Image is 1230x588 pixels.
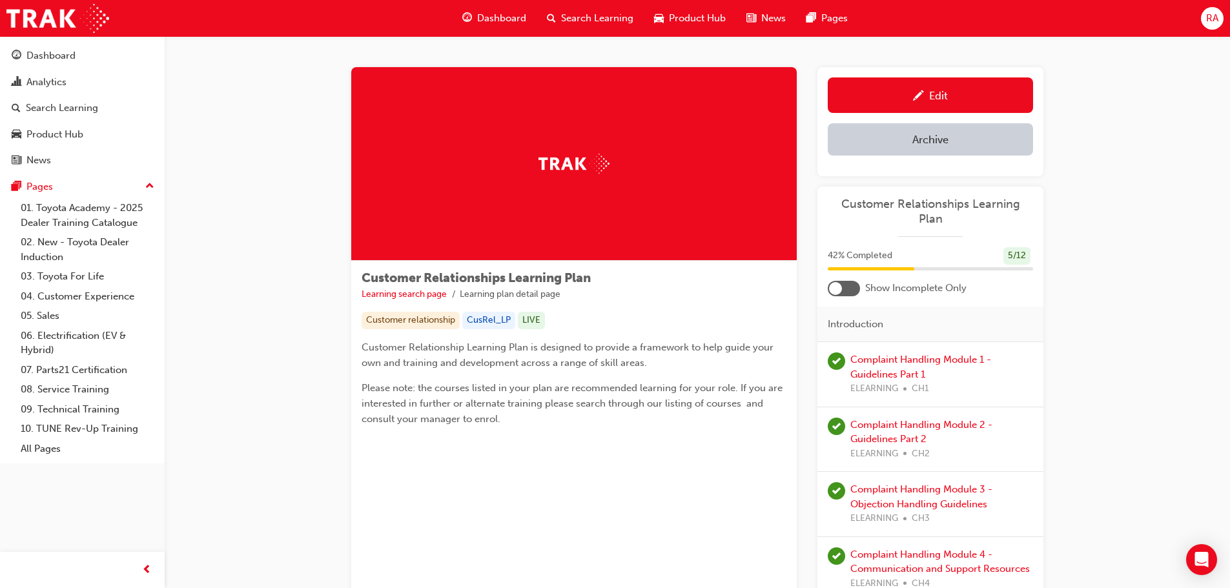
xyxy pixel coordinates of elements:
[12,181,21,193] span: pages-icon
[913,90,924,103] span: pencil-icon
[362,382,785,425] span: Please note: the courses listed in your plan are recommended learning for your role. If you are i...
[15,287,159,307] a: 04. Customer Experience
[912,381,929,396] span: CH1
[15,326,159,360] a: 06. Electrification (EV & Hybrid)
[821,11,848,26] span: Pages
[828,482,845,500] span: learningRecordVerb_COMPLETE-icon
[561,11,633,26] span: Search Learning
[5,41,159,175] button: DashboardAnalyticsSearch LearningProduct HubNews
[850,419,992,445] a: Complaint Handling Module 2 - Guidelines Part 2
[26,101,98,116] div: Search Learning
[850,511,898,526] span: ELEARNING
[15,439,159,459] a: All Pages
[26,48,76,63] div: Dashboard
[5,175,159,199] button: Pages
[462,10,472,26] span: guage-icon
[15,360,159,380] a: 07. Parts21 Certification
[518,312,545,329] div: LIVE
[5,70,159,94] a: Analytics
[537,5,644,32] a: search-iconSearch Learning
[142,562,152,578] span: prev-icon
[538,154,610,174] img: Trak
[912,133,948,146] div: Archive
[26,153,51,168] div: News
[547,10,556,26] span: search-icon
[15,232,159,267] a: 02. New - Toyota Dealer Induction
[362,341,776,369] span: Customer Relationship Learning Plan is designed to provide a framework to help guide your own and...
[12,50,21,62] span: guage-icon
[362,289,447,299] a: Learning search page
[477,11,526,26] span: Dashboard
[26,127,83,142] div: Product Hub
[12,103,21,114] span: search-icon
[828,77,1033,113] a: Edit
[145,178,154,195] span: up-icon
[362,270,591,285] span: Customer Relationships Learning Plan
[746,10,756,26] span: news-icon
[452,5,537,32] a: guage-iconDashboard
[15,400,159,420] a: 09. Technical Training
[15,380,159,400] a: 08. Service Training
[912,447,930,461] span: CH2
[669,11,726,26] span: Product Hub
[6,4,109,33] img: Trak
[736,5,796,32] a: news-iconNews
[5,44,159,68] a: Dashboard
[796,5,858,32] a: pages-iconPages
[912,511,930,526] span: CH3
[828,197,1033,226] a: Customer Relationships Learning Plan
[5,96,159,120] a: Search Learning
[462,312,515,329] div: CusRel_LP
[12,77,21,88] span: chart-icon
[362,312,460,329] div: Customer relationship
[850,549,1030,575] a: Complaint Handling Module 4 - Communication and Support Resources
[5,123,159,147] a: Product Hub
[12,129,21,141] span: car-icon
[828,547,845,565] span: learningRecordVerb_COMPLETE-icon
[850,447,898,461] span: ELEARNING
[1201,7,1224,30] button: RA
[26,179,53,194] div: Pages
[1206,11,1218,26] span: RA
[828,418,845,435] span: learningRecordVerb_PASS-icon
[850,354,991,380] a: Complaint Handling Module 1 - Guidelines Part 1
[15,198,159,232] a: 01. Toyota Academy - 2025 Dealer Training Catalogue
[850,483,992,510] a: Complaint Handling Module 3 - Objection Handling Guidelines
[828,123,1033,156] button: Archive
[460,287,560,302] li: Learning plan detail page
[828,317,883,332] span: Introduction
[828,248,892,263] span: 42 % Completed
[761,11,786,26] span: News
[1003,247,1030,265] div: 5 / 12
[806,10,816,26] span: pages-icon
[929,89,948,102] div: Edit
[850,381,898,396] span: ELEARNING
[865,281,967,296] span: Show Incomplete Only
[15,306,159,326] a: 05. Sales
[1186,544,1217,575] div: Open Intercom Messenger
[644,5,736,32] a: car-iconProduct Hub
[12,155,21,167] span: news-icon
[654,10,664,26] span: car-icon
[26,75,67,90] div: Analytics
[15,267,159,287] a: 03. Toyota For Life
[828,352,845,370] span: learningRecordVerb_PASS-icon
[15,419,159,439] a: 10. TUNE Rev-Up Training
[5,148,159,172] a: News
